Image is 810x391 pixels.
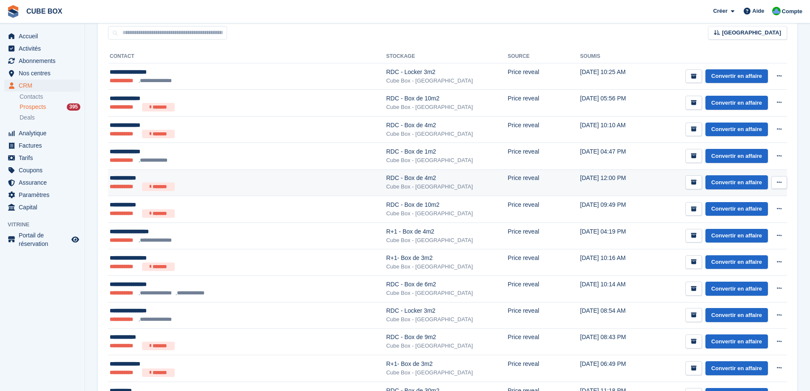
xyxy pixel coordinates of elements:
[386,174,508,183] div: RDC - Box de 4m2
[4,164,80,176] a: menu
[722,29,781,37] span: [GEOGRAPHIC_DATA]
[705,361,768,375] a: Convertir en affaire
[386,236,508,245] div: Cube Box - [GEOGRAPHIC_DATA]
[386,209,508,218] div: Cube Box - [GEOGRAPHIC_DATA]
[386,130,508,138] div: Cube Box - [GEOGRAPHIC_DATA]
[19,177,70,188] span: Assurance
[508,116,580,143] td: Price reveal
[19,55,70,67] span: Abonnements
[782,7,802,16] span: Compte
[4,231,80,248] a: menu
[508,249,580,276] td: Price reveal
[20,114,35,122] span: Deals
[108,50,386,63] th: Contact
[19,152,70,164] span: Tarifs
[508,143,580,169] td: Price reveal
[386,50,508,63] th: Stockage
[705,202,768,216] a: Convertir en affaire
[4,152,80,164] a: menu
[772,7,781,15] img: Cube Box
[713,7,728,15] span: Créer
[386,200,508,209] div: RDC - Box de 10m2
[386,280,508,289] div: RDC - Box de 6m2
[23,4,65,18] a: CUBE BOX
[19,189,70,201] span: Paramètres
[386,147,508,156] div: RDC - Box de 1m2
[4,55,80,67] a: menu
[4,201,80,213] a: menu
[386,156,508,165] div: Cube Box - [GEOGRAPHIC_DATA]
[386,315,508,324] div: Cube Box - [GEOGRAPHIC_DATA]
[580,223,644,249] td: [DATE] 04:19 PM
[386,263,508,271] div: Cube Box - [GEOGRAPHIC_DATA]
[4,177,80,188] a: menu
[580,169,644,196] td: [DATE] 12:00 PM
[705,123,768,137] a: Convertir en affaire
[508,169,580,196] td: Price reveal
[508,90,580,117] td: Price reveal
[508,328,580,355] td: Price reveal
[386,183,508,191] div: Cube Box - [GEOGRAPHIC_DATA]
[580,276,644,302] td: [DATE] 10:14 AM
[386,368,508,377] div: Cube Box - [GEOGRAPHIC_DATA]
[705,69,768,83] a: Convertir en affaire
[4,140,80,151] a: menu
[705,255,768,269] a: Convertir en affaire
[19,201,70,213] span: Capital
[4,127,80,139] a: menu
[19,164,70,176] span: Coupons
[19,43,70,54] span: Activités
[386,227,508,236] div: R+1 - Box de 4m2
[705,149,768,163] a: Convertir en affaire
[8,220,85,229] span: Vitrine
[19,231,70,248] span: Portail de réservation
[705,334,768,348] a: Convertir en affaire
[19,127,70,139] span: Analytique
[19,30,70,42] span: Accueil
[508,63,580,90] td: Price reveal
[20,103,80,111] a: Prospects 395
[580,328,644,355] td: [DATE] 08:43 PM
[705,229,768,243] a: Convertir en affaire
[580,355,644,382] td: [DATE] 06:49 PM
[705,282,768,296] a: Convertir en affaire
[508,355,580,382] td: Price reveal
[508,223,580,249] td: Price reveal
[19,140,70,151] span: Factures
[508,276,580,302] td: Price reveal
[580,249,644,276] td: [DATE] 10:16 AM
[580,302,644,328] td: [DATE] 08:54 AM
[386,254,508,263] div: R+1- Box de 3m2
[4,30,80,42] a: menu
[752,7,764,15] span: Aide
[67,103,80,111] div: 395
[4,80,80,91] a: menu
[7,5,20,18] img: stora-icon-8386f47178a22dfd0bd8f6a31ec36ba5ce8667c1dd55bd0f319d3a0aa187defe.svg
[580,63,644,90] td: [DATE] 10:25 AM
[508,50,580,63] th: Source
[508,302,580,328] td: Price reveal
[705,308,768,322] a: Convertir en affaire
[4,189,80,201] a: menu
[386,333,508,342] div: RDC - Box de 9m2
[20,93,80,101] a: Contacts
[580,50,644,63] th: Soumis
[19,80,70,91] span: CRM
[705,175,768,189] a: Convertir en affaire
[580,116,644,143] td: [DATE] 10:10 AM
[20,113,80,122] a: Deals
[386,77,508,85] div: Cube Box - [GEOGRAPHIC_DATA]
[4,43,80,54] a: menu
[4,67,80,79] a: menu
[386,68,508,77] div: RDC - Locker 3m2
[20,103,46,111] span: Prospects
[19,67,70,79] span: Nos centres
[508,196,580,223] td: Price reveal
[386,360,508,368] div: R+1- Box de 3m2
[386,121,508,130] div: RDC - Box de 4m2
[70,234,80,245] a: Boutique d'aperçu
[386,94,508,103] div: RDC - Box de 10m2
[580,196,644,223] td: [DATE] 09:49 PM
[386,306,508,315] div: RDC - Locker 3m2
[386,289,508,297] div: Cube Box - [GEOGRAPHIC_DATA]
